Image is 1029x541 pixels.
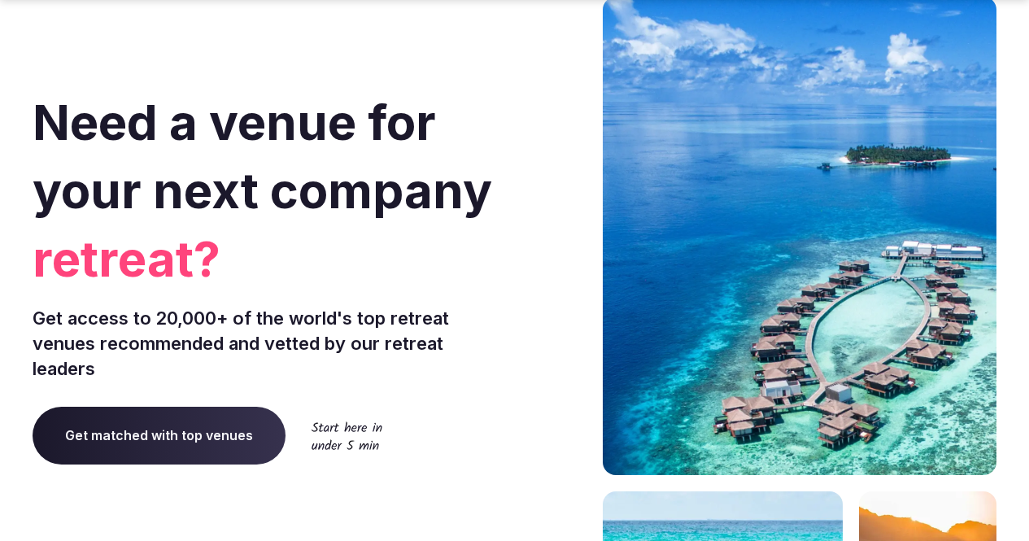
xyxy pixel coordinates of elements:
img: Start here in under 5 min [312,421,382,450]
span: retreat? [33,225,508,293]
a: Get matched with top venues [33,407,286,464]
span: Need a venue for your next company [33,93,492,220]
p: Get access to 20,000+ of the world's top retreat venues recommended and vetted by our retreat lea... [33,306,508,381]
